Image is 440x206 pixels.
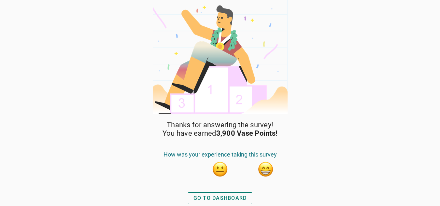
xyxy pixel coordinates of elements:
div: GO TO DASHBOARD [193,194,247,202]
span: You have earned [163,129,277,138]
span: Thanks for answering the survey! [167,121,273,129]
div: How was your experience taking this survey [152,151,289,161]
button: GO TO DASHBOARD [188,192,252,204]
strong: 3,900 Vase Points! [216,129,278,137]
